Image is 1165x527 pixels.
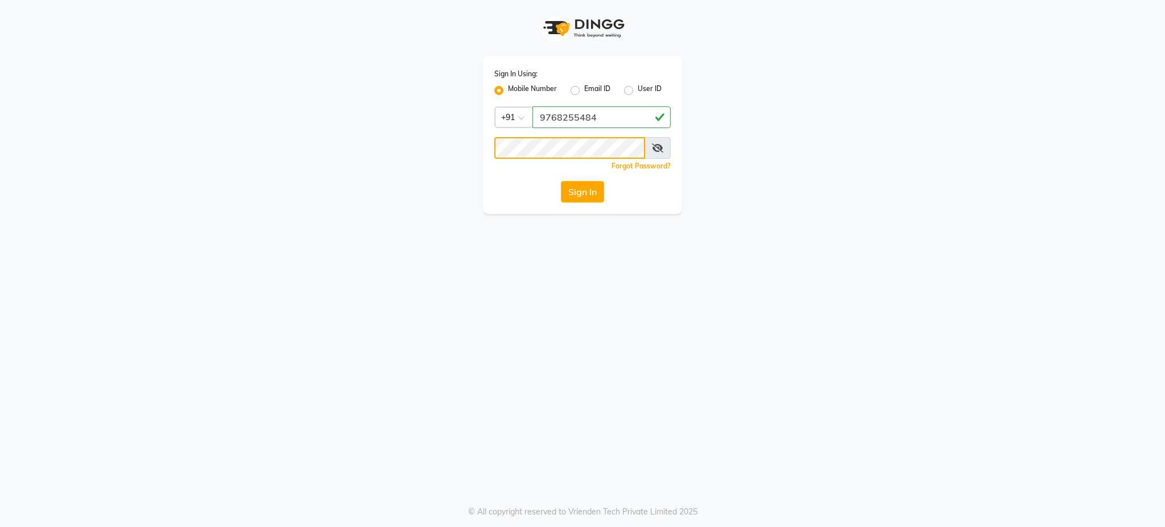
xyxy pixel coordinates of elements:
input: Username [532,106,671,128]
input: Username [494,137,645,159]
a: Forgot Password? [612,162,671,170]
label: Email ID [584,84,610,97]
label: User ID [638,84,662,97]
img: logo1.svg [537,11,628,45]
label: Sign In Using: [494,69,538,79]
button: Sign In [561,181,604,203]
label: Mobile Number [508,84,557,97]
